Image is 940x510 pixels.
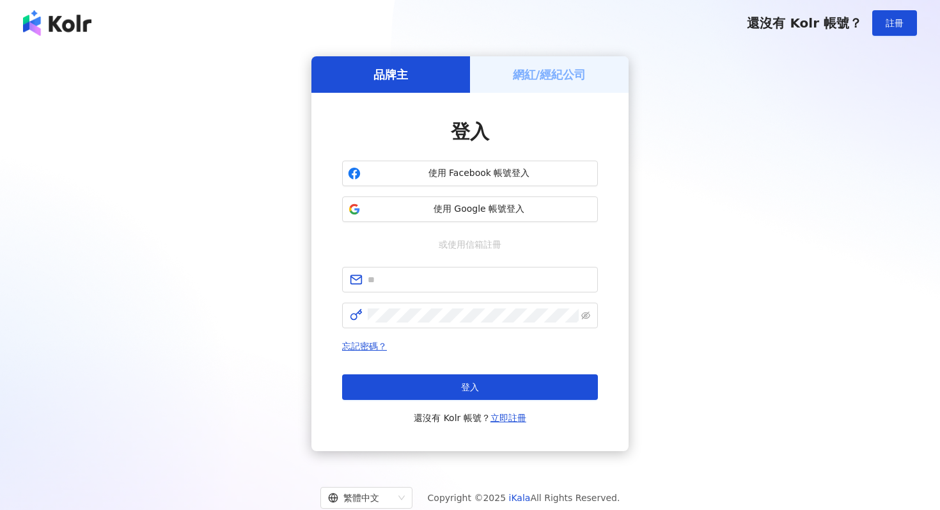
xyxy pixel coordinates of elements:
[366,167,592,180] span: 使用 Facebook 帳號登入
[342,374,598,400] button: 登入
[581,311,590,320] span: eye-invisible
[513,67,586,83] h5: 網紅/經紀公司
[747,15,862,31] span: 還沒有 Kolr 帳號？
[342,196,598,222] button: 使用 Google 帳號登入
[23,10,91,36] img: logo
[886,18,904,28] span: 註冊
[872,10,917,36] button: 註冊
[328,488,393,508] div: 繁體中文
[461,382,479,392] span: 登入
[490,413,526,423] a: 立即註冊
[428,490,620,506] span: Copyright © 2025 All Rights Reserved.
[414,410,526,426] span: 還沒有 Kolr 帳號？
[366,203,592,216] span: 使用 Google 帳號登入
[373,67,408,83] h5: 品牌主
[430,237,510,251] span: 或使用信箱註冊
[451,120,489,143] span: 登入
[342,341,387,351] a: 忘記密碼？
[509,493,531,503] a: iKala
[342,161,598,186] button: 使用 Facebook 帳號登入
